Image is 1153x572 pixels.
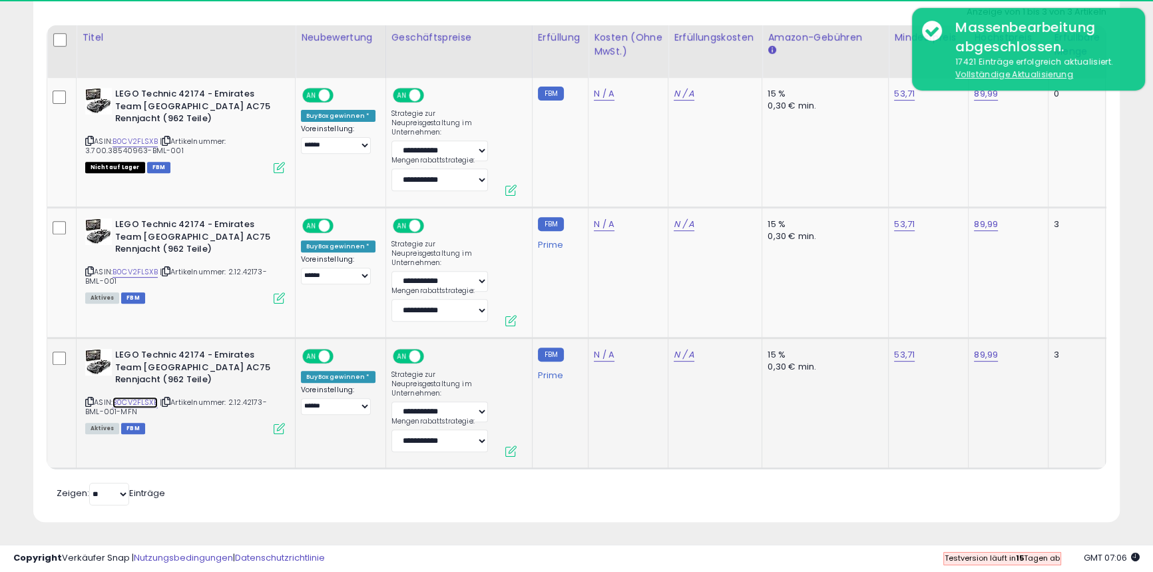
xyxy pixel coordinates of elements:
font: Geschäftspreise [391,31,471,44]
img: 51-gZ-XuRML._SL40_.jpg [85,349,112,376]
font: N / A [594,218,614,230]
font: ASIN: [94,266,113,277]
font: LEGO Technic 42174 - Emirates Team [GEOGRAPHIC_DATA] AC75 Rennjacht (962 Teile) [115,87,270,125]
img: 51-gZ-XuRML._SL40_.jpg [85,218,112,245]
font: Vollständige Aktualisierung [955,69,1073,80]
a: 89,99 [974,348,998,362]
font: Mindestpreis [894,31,955,44]
font: Erfüllungskosten [674,31,754,44]
font: AN [306,91,315,100]
font: | [160,397,162,408]
font: AN [397,352,405,361]
font: GMT 07:06 [1084,551,1127,564]
font: LEGO Technic 42174 - Emirates Team [GEOGRAPHIC_DATA] AC75 Rennjacht (962 Teile) [115,348,270,386]
span: Alle Angebote, die derzeit bei Amazon zum Kauf verfügbar sind [85,423,119,434]
font: 3 [1054,348,1059,361]
a: N / A [594,348,614,362]
font: 15 [1016,553,1024,563]
font: B0CV2FLSXB [113,136,158,146]
font: | [160,136,162,146]
font: AN [397,91,405,100]
font: Voreinstellung: [301,124,354,134]
font: Erfüllung [538,31,580,44]
font: 89,99 [974,218,998,230]
font: Strategie zur Neupreisgestaltung im Unternehmen: [391,239,472,268]
font: Kosten (ohne MwSt.) [594,31,662,58]
a: 53,71 [894,348,915,362]
font: 53,71 [894,87,915,100]
font: Datenschutzrichtlinie [235,551,325,564]
font: | [160,266,162,277]
font: ASIN: [94,397,113,408]
font: Mengenrabattstrategie: [391,286,475,296]
font: | [233,551,235,564]
font: Artikelnummer: 2.12.42173-BML-001-MFN [85,397,267,417]
font: Aktives [91,425,114,432]
a: 89,99 [974,87,998,101]
font: FBM [545,89,558,99]
font: 15 % [768,348,786,361]
font: Nicht auf Lager [91,164,140,171]
font: Tagen ab [1024,553,1060,563]
font: B0CV2FLSXB [113,397,158,408]
span: Alle Angebote, die derzeit bei Amazon zum Kauf verfügbar sind [85,292,119,304]
font: Voreinstellung: [301,254,354,264]
font: Neubewertung [301,31,372,44]
font: FBM [126,294,140,302]
font: ASIN: [94,136,113,146]
font: 17421 Einträge erfolgreich aktualisiert. [955,56,1113,67]
font: Mengenrabattstrategie: [391,416,475,426]
font: Mengenrabattstrategie: [391,155,475,165]
font: Artikelnummer: 3.700.38540963-BML-001 [85,136,226,156]
a: N / A [594,87,614,101]
font: 3 [1054,218,1059,230]
a: 53,71 [894,218,915,231]
font: Prime [538,369,564,382]
font: FBM [545,350,558,360]
font: 89,99 [974,87,998,100]
font: Einträge [129,487,165,499]
font: Aktives [91,294,114,302]
small: Amazon-Gebühren. [768,45,776,57]
img: 51-gZ-XuRML._SL40_.jpg [85,88,112,115]
font: LEGO Technic 42174 - Emirates Team [GEOGRAPHIC_DATA] AC75 Rennjacht (962 Teile) [115,218,270,255]
font: N / A [674,87,694,100]
a: B0CV2FLSXB [113,136,158,147]
font: AN [306,221,315,230]
span: 14.08.2025 07:06 GMT [1084,551,1140,564]
font: N / A [674,218,694,230]
a: B0CV2FLSXB [113,397,158,408]
font: Strategie zur Neupreisgestaltung im Unternehmen: [391,370,472,398]
a: N / A [674,218,694,231]
font: Zeigen: [57,487,89,499]
font: BuyBox gewinnen * [306,242,370,250]
font: Anzeige von 1 bis 3 von 3 Artikeln [967,5,1106,18]
font: 0 [1054,87,1059,100]
a: Nutzungsbedingungen [134,551,233,564]
font: Amazon-Gebühren [768,31,861,44]
font: FBM [126,425,140,432]
font: Strategie zur Neupreisgestaltung im Unternehmen: [391,109,472,137]
font: Massenbearbeitung abgeschlossen. [955,18,1096,56]
font: 0,30 € min. [768,230,816,242]
font: 0,30 € min. [768,99,816,112]
font: B0CV2FLSXB [113,266,158,277]
font: N / A [594,87,614,100]
font: Titel [82,31,103,44]
font: Prime [538,238,564,251]
font: Copyright [13,551,62,564]
a: 53,71 [894,87,915,101]
span: Alle Angebote, die derzeit nicht vorrätig und bei Amazon nicht zum Kauf verfügbar sind [85,162,145,173]
font: Verkäufer Snap | [62,551,134,564]
font: 15 % [768,87,786,100]
font: 0,30 € min. [768,360,816,373]
font: Testversion läuft in [945,553,1016,563]
a: N / A [674,348,694,362]
font: BuyBox gewinnen * [306,112,370,120]
font: Voreinstellung: [301,385,354,395]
